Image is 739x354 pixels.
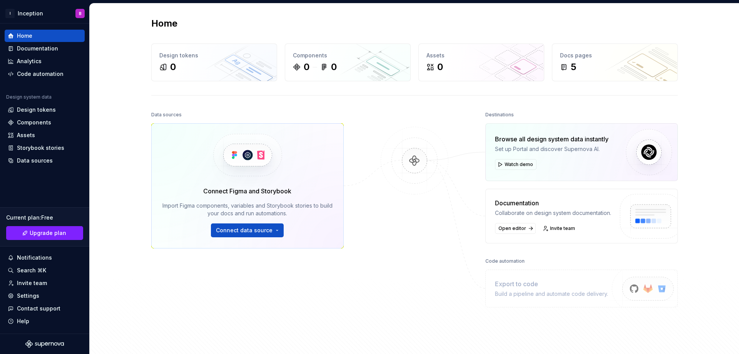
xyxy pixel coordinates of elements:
div: Inception [18,10,43,17]
div: Export to code [495,279,608,289]
div: Design tokens [17,106,56,114]
a: Invite team [540,223,578,234]
div: Assets [17,131,35,139]
button: IInceptionB [2,5,88,22]
button: Watch demo [495,159,537,170]
button: Search ⌘K [5,264,85,277]
div: I [5,9,15,18]
a: Settings [5,290,85,302]
div: Contact support [17,305,60,312]
a: Design tokens0 [151,44,277,81]
a: Data sources [5,154,85,167]
div: Destinations [485,109,514,120]
span: Watch demo [505,161,533,168]
button: Help [5,315,85,327]
a: Components00 [285,44,411,81]
div: Code automation [17,70,64,78]
div: Components [293,52,403,59]
div: Data sources [151,109,182,120]
span: Connect data source [216,226,273,234]
button: Contact support [5,302,85,315]
div: Components [17,119,51,126]
div: Search ⌘K [17,267,46,274]
a: Open editor [495,223,536,234]
div: Assets [426,52,536,59]
div: Collaborate on design system documentation. [495,209,611,217]
a: Docs pages5 [552,44,678,81]
div: Connect Figma and Storybook [203,186,291,196]
div: Documentation [495,198,611,208]
h2: Home [151,17,177,30]
div: Set up Portal and discover Supernova AI. [495,145,609,153]
a: Code automation [5,68,85,80]
div: Browse all design system data instantly [495,134,609,144]
div: Documentation [17,45,58,52]
a: Assets [5,129,85,141]
a: Invite team [5,277,85,289]
div: 0 [437,61,443,73]
button: Notifications [5,252,85,264]
a: Assets0 [418,44,544,81]
div: Current plan : Free [6,214,83,221]
div: Data sources [17,157,53,164]
button: Connect data source [211,223,284,237]
div: Import Figma components, variables and Storybook stories to build your docs and run automations. [162,202,333,217]
div: Home [17,32,32,40]
a: Documentation [5,42,85,55]
div: Help [17,317,29,325]
div: Notifications [17,254,52,262]
span: Open editor [498,225,526,232]
div: 5 [571,61,576,73]
a: Design tokens [5,104,85,116]
div: 0 [170,61,176,73]
div: B [79,10,82,17]
div: 0 [331,61,337,73]
div: Analytics [17,57,42,65]
div: Design system data [6,94,52,100]
div: Build a pipeline and automate code delivery. [495,290,608,298]
a: Analytics [5,55,85,67]
svg: Supernova Logo [25,340,64,348]
a: Home [5,30,85,42]
a: Components [5,116,85,129]
div: Invite team [17,279,47,287]
div: Code automation [485,256,525,267]
div: 0 [304,61,309,73]
span: Upgrade plan [30,229,66,237]
a: Storybook stories [5,142,85,154]
div: Docs pages [560,52,670,59]
div: Storybook stories [17,144,64,152]
div: Design tokens [159,52,269,59]
button: Upgrade plan [6,226,83,240]
span: Invite team [550,225,575,232]
div: Settings [17,292,39,300]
